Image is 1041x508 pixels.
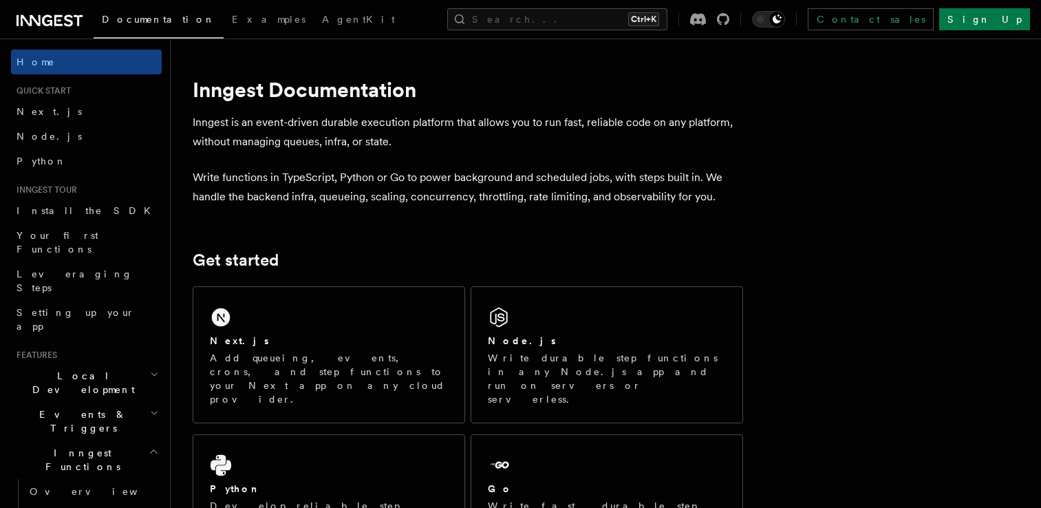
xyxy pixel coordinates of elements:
[193,168,743,207] p: Write functions in TypeScript, Python or Go to power background and scheduled jobs, with steps bu...
[193,77,743,102] h1: Inngest Documentation
[17,131,82,142] span: Node.js
[17,268,133,293] span: Leveraging Steps
[488,351,726,406] p: Write durable step functions in any Node.js app and run on servers or serverless.
[210,482,261,496] h2: Python
[11,223,162,262] a: Your first Functions
[11,402,162,441] button: Events & Triggers
[193,286,465,423] a: Next.jsAdd queueing, events, crons, and step functions to your Next app on any cloud provider.
[193,113,743,151] p: Inngest is an event-driven durable execution platform that allows you to run fast, reliable code ...
[11,149,162,173] a: Python
[322,14,395,25] span: AgentKit
[488,334,556,348] h2: Node.js
[447,8,667,30] button: Search...Ctrl+K
[939,8,1030,30] a: Sign Up
[11,85,71,96] span: Quick start
[488,482,513,496] h2: Go
[314,4,403,37] a: AgentKit
[808,8,934,30] a: Contact sales
[94,4,224,39] a: Documentation
[17,230,98,255] span: Your first Functions
[224,4,314,37] a: Examples
[471,286,743,423] a: Node.jsWrite durable step functions in any Node.js app and run on servers or serverless.
[11,441,162,479] button: Inngest Functions
[30,486,171,497] span: Overview
[17,55,55,69] span: Home
[11,300,162,339] a: Setting up your app
[11,124,162,149] a: Node.js
[752,11,785,28] button: Toggle dark mode
[17,156,67,167] span: Python
[11,369,150,396] span: Local Development
[17,205,159,216] span: Install the SDK
[11,99,162,124] a: Next.js
[11,408,150,435] span: Events & Triggers
[210,351,448,406] p: Add queueing, events, crons, and step functions to your Next app on any cloud provider.
[210,334,269,348] h2: Next.js
[11,198,162,223] a: Install the SDK
[193,251,279,270] a: Get started
[11,350,57,361] span: Features
[11,184,77,195] span: Inngest tour
[628,12,659,26] kbd: Ctrl+K
[11,363,162,402] button: Local Development
[24,479,162,504] a: Overview
[17,307,135,332] span: Setting up your app
[11,446,149,474] span: Inngest Functions
[102,14,215,25] span: Documentation
[232,14,305,25] span: Examples
[17,106,82,117] span: Next.js
[11,50,162,74] a: Home
[11,262,162,300] a: Leveraging Steps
